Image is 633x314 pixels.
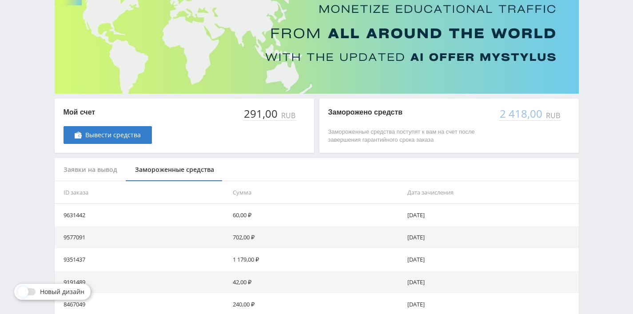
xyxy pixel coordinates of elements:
th: Дата зачисления [404,181,578,204]
span: Новый дизайн [40,288,84,295]
p: Замороженные средства поступят к вам на счет после завершения гарантийного срока заказа [328,128,490,144]
p: Заморожено средств [328,107,490,117]
span: Вывести средства [85,131,141,139]
td: 1 179,00 ₽ [229,248,404,270]
td: 9631442 [55,204,229,226]
td: 60,00 ₽ [229,204,404,226]
div: RUB [279,111,296,119]
a: Вывести средства [64,126,152,144]
th: Сумма [229,181,404,204]
td: 9351437 [55,248,229,270]
td: [DATE] [404,271,578,293]
td: [DATE] [404,226,578,248]
td: [DATE] [404,204,578,226]
div: Замороженные средства [126,158,223,182]
p: Мой счет [64,107,152,117]
div: Заявки на вывод [55,158,126,182]
td: 9191489 [55,271,229,293]
div: RUB [544,111,561,119]
div: 291,00 [243,107,279,120]
th: ID заказа [55,181,229,204]
td: 42,00 ₽ [229,271,404,293]
td: 702,00 ₽ [229,226,404,248]
td: [DATE] [404,248,578,270]
td: 9577091 [55,226,229,248]
div: 2 418,00 [499,107,544,120]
